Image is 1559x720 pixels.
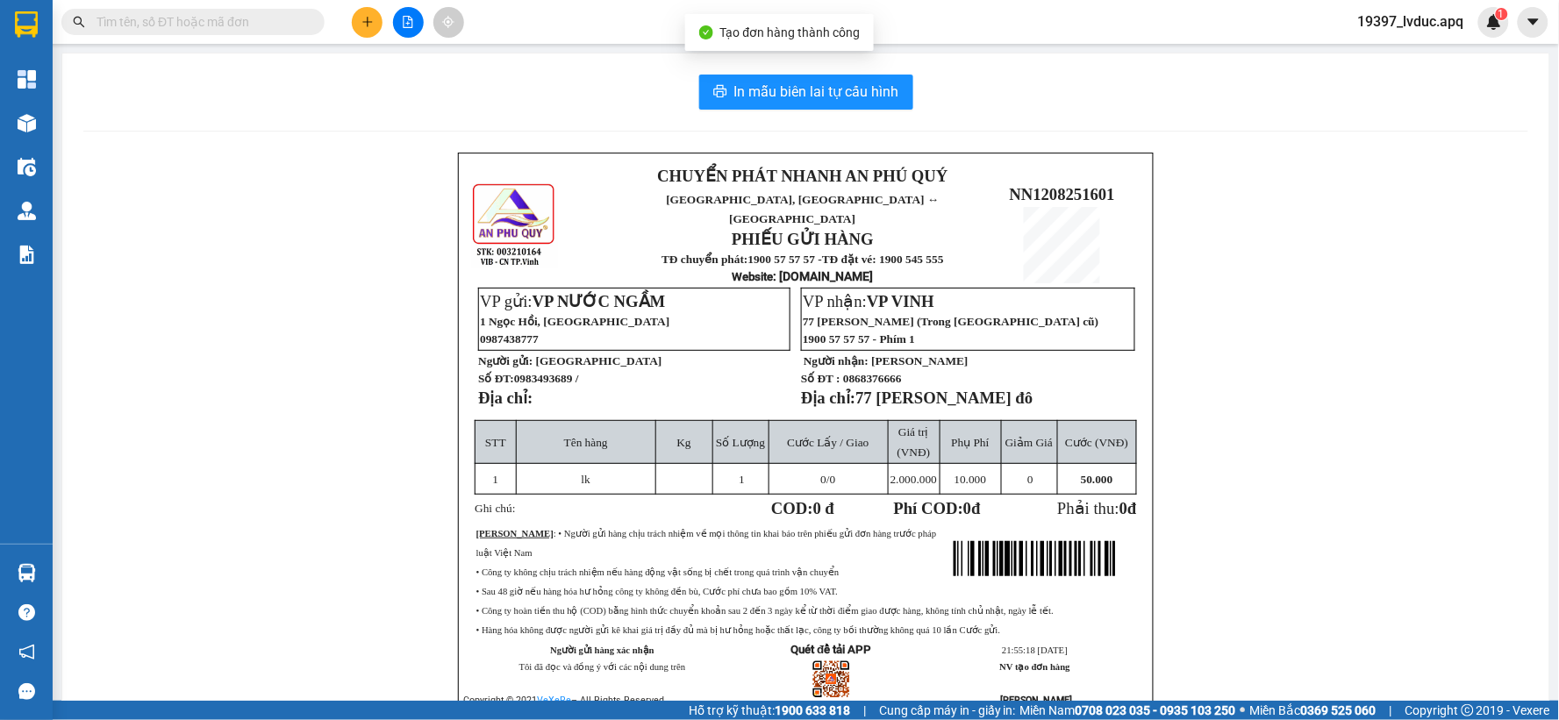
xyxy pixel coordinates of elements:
span: 10.000 [955,473,987,486]
span: Phải thu: [1057,499,1136,517]
span: 0 [963,499,971,517]
span: 1 [1498,8,1505,20]
span: 21:55:18 [DATE] [1002,645,1068,655]
span: | [1390,701,1392,720]
span: 50.000 [1081,473,1113,486]
span: aim [442,16,454,28]
strong: 1900 633 818 [775,703,850,717]
span: Số Lượng [716,436,765,449]
span: Kg [676,436,690,449]
span: printer [713,84,727,101]
span: 0 đ [813,499,834,517]
span: Miền Nam [1020,701,1236,720]
span: : • Người gửi hàng chịu trách nhiệm về mọi thông tin khai báo trên phiếu gửi đơn hàng trước pháp ... [476,529,937,558]
span: đ [1127,499,1136,517]
button: printerIn mẫu biên lai tự cấu hình [699,75,913,110]
span: notification [18,644,35,660]
strong: COD: [771,499,834,517]
span: 0868376666 [843,372,902,385]
strong: [PERSON_NAME] [476,529,554,538]
span: Giá trị (VNĐ) [897,425,931,459]
span: ⚪️ [1241,707,1246,714]
span: 1 Ngọc Hồi, [GEOGRAPHIC_DATA] [480,315,669,328]
strong: Quét để tải APP [790,643,871,656]
strong: Phí COD: đ [894,499,981,517]
input: Tìm tên, số ĐT hoặc mã đơn [97,12,304,32]
strong: CHUYỂN PHÁT NHANH AN PHÚ QUÝ [657,167,948,185]
strong: NV tạo đơn hàng [1000,662,1070,672]
strong: Người gửi: [478,354,533,367]
span: search [73,16,85,28]
span: In mẫu biên lai tự cấu hình [734,81,899,103]
strong: TĐ chuyển phát: [662,253,747,266]
span: • Công ty hoàn tiền thu hộ (COD) bằng hình thức chuyển khoản sau 2 đến 3 ngày kể từ thời điểm gia... [476,606,1054,616]
span: lk [582,473,590,486]
strong: : [DOMAIN_NAME] [733,269,874,283]
span: Tôi đã đọc và đồng ý với các nội dung trên [519,662,686,672]
span: 77 [PERSON_NAME] (Trong [GEOGRAPHIC_DATA] cũ) [803,315,1098,328]
strong: 1900 57 57 57 - [748,253,822,266]
strong: 0708 023 035 - 0935 103 250 [1076,703,1236,717]
span: 1 [739,473,745,486]
strong: Người nhận: [804,354,869,367]
button: plus [352,7,383,38]
span: • Sau 48 giờ nếu hàng hóa hư hỏng công ty không đền bù, Cước phí chưa bao gồm 10% VAT. [476,587,838,596]
span: message [18,683,35,700]
span: Cung cấp máy in - giấy in: [879,701,1016,720]
span: Giảm Giá [1005,436,1053,449]
span: NN1208251601 [1010,185,1115,203]
span: 0 [1027,473,1033,486]
span: question-circle [18,604,35,621]
img: warehouse-icon [18,202,36,220]
span: 0 [1119,499,1127,517]
strong: [PERSON_NAME] [1000,695,1072,706]
strong: Địa chỉ: [801,389,855,407]
img: icon-new-feature [1486,14,1502,30]
span: STT [485,436,506,449]
img: warehouse-icon [18,114,36,132]
strong: Số ĐT: [478,372,578,385]
span: | [863,701,866,720]
span: VP nhận: [803,292,934,310]
span: VP gửi: [480,292,665,310]
span: [PERSON_NAME] [871,354,968,367]
sup: 1 [1496,8,1508,20]
span: 2.000.000 [890,473,937,486]
span: [GEOGRAPHIC_DATA] [536,354,662,367]
span: • Hàng hóa không được người gửi kê khai giá trị đầy đủ mà bị hư hỏng hoặc thất lạc, công ty bồi t... [476,625,1001,635]
span: Tạo đơn hàng thành công [720,25,861,39]
button: file-add [393,7,424,38]
span: [GEOGRAPHIC_DATA], [GEOGRAPHIC_DATA] ↔ [GEOGRAPHIC_DATA] [42,75,172,134]
span: 0987438777 [480,332,539,346]
strong: 0369 525 060 [1301,703,1377,717]
img: logo [471,182,558,268]
span: copyright [1462,704,1474,716]
span: check-circle [699,25,713,39]
span: 19397_lvduc.apq [1344,11,1478,32]
span: Tên hàng [564,436,608,449]
img: solution-icon [18,246,36,264]
span: 77 [PERSON_NAME] đô [855,389,1033,407]
span: caret-down [1526,14,1541,30]
strong: TĐ đặt vé: 1900 545 555 [822,253,944,266]
strong: PHIẾU GỬI HÀNG [732,230,874,248]
span: Copyright © 2021 – All Rights Reserved [464,695,665,706]
span: Cước (VNĐ) [1065,436,1128,449]
strong: CHUYỂN PHÁT NHANH AN PHÚ QUÝ [45,14,171,71]
span: [GEOGRAPHIC_DATA], [GEOGRAPHIC_DATA] ↔ [GEOGRAPHIC_DATA] [666,193,939,225]
span: plus [361,16,374,28]
span: • Công ty không chịu trách nhiệm nếu hàng động vật sống bị chết trong quá trình vận chuyển [476,567,840,577]
a: VeXeRe [538,695,572,706]
img: warehouse-icon [18,564,36,582]
img: logo-vxr [15,11,38,38]
span: VP VINH [867,292,934,310]
span: Website [733,270,774,283]
img: logo [9,95,37,182]
img: warehouse-icon [18,158,36,176]
button: caret-down [1518,7,1548,38]
button: aim [433,7,464,38]
span: Miền Bắc [1250,701,1377,720]
strong: Địa chỉ: [478,389,533,407]
span: Phụ Phí [951,436,989,449]
strong: Người gửi hàng xác nhận [550,645,654,655]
